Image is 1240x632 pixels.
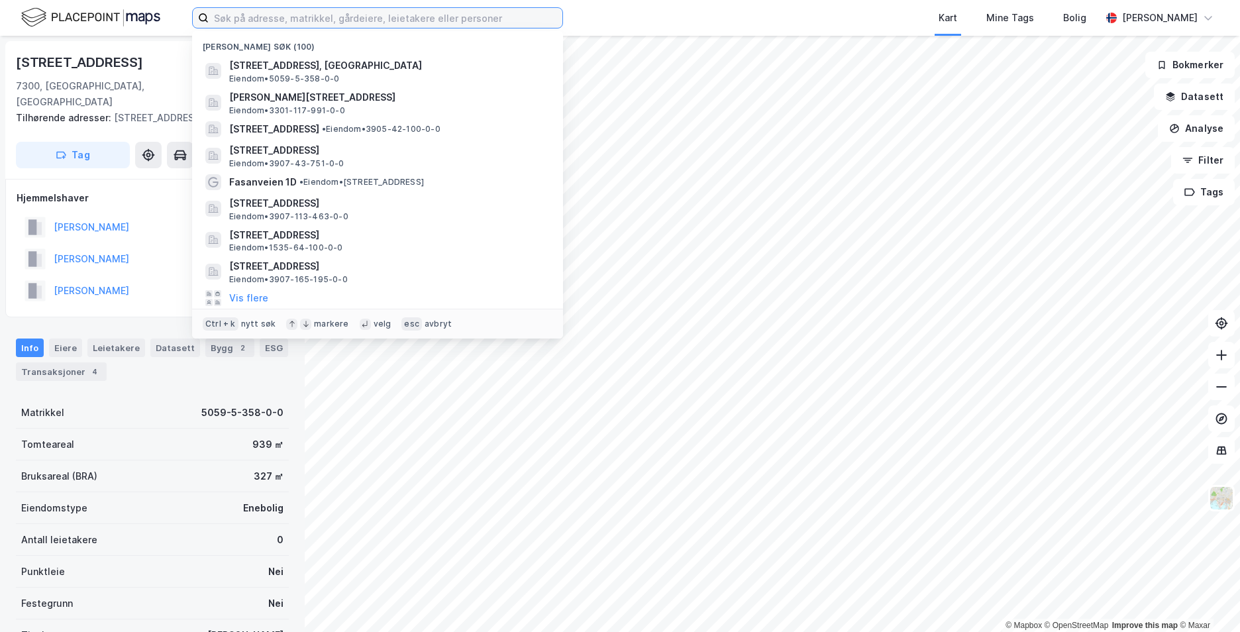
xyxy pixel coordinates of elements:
span: Fasanveien 1D [229,174,297,190]
img: logo.f888ab2527a4732fd821a326f86c7f29.svg [21,6,160,29]
span: [STREET_ADDRESS] [229,121,319,137]
div: Nei [268,564,284,580]
div: Hjemmelshaver [17,190,288,206]
span: Eiendom • 3301-117-991-0-0 [229,105,345,116]
span: • [322,124,326,134]
div: Bolig [1063,10,1086,26]
span: Eiendom • [STREET_ADDRESS] [299,177,424,187]
div: Datasett [150,339,200,357]
a: Mapbox [1006,621,1042,630]
span: Eiendom • 1535-64-100-0-0 [229,242,343,253]
div: Matrikkel [21,405,64,421]
button: Tags [1173,179,1235,205]
div: Info [16,339,44,357]
div: Eiendomstype [21,500,87,516]
div: esc [401,317,422,331]
div: Kart [939,10,957,26]
div: avbryt [425,319,452,329]
span: [STREET_ADDRESS] [229,142,547,158]
div: 939 ㎡ [252,437,284,452]
a: Improve this map [1112,621,1178,630]
span: [PERSON_NAME][STREET_ADDRESS] [229,89,547,105]
span: Eiendom • 3907-43-751-0-0 [229,158,344,169]
span: Eiendom • 3907-165-195-0-0 [229,274,348,285]
button: Tag [16,142,130,168]
img: Z [1209,486,1234,511]
button: Bokmerker [1145,52,1235,78]
div: Bruksareal (BRA) [21,468,97,484]
div: [STREET_ADDRESS] [16,52,146,73]
span: Tilhørende adresser: [16,112,114,123]
div: markere [314,319,348,329]
div: 4 [88,365,101,378]
button: Filter [1171,147,1235,174]
div: 0 [277,532,284,548]
a: OpenStreetMap [1045,621,1109,630]
span: [STREET_ADDRESS] [229,227,547,243]
div: 5059-5-358-0-0 [201,405,284,421]
span: • [299,177,303,187]
div: Ctrl + k [203,317,238,331]
div: Enebolig [243,500,284,516]
div: Eiere [49,339,82,357]
div: ESG [260,339,288,357]
div: Bygg [205,339,254,357]
div: Mine Tags [986,10,1034,26]
iframe: Chat Widget [1174,568,1240,632]
div: Leietakere [87,339,145,357]
div: [STREET_ADDRESS] [16,110,278,126]
div: Antall leietakere [21,532,97,548]
div: [PERSON_NAME] [1122,10,1198,26]
div: velg [374,319,391,329]
span: Eiendom • 5059-5-358-0-0 [229,74,339,84]
div: [PERSON_NAME] søk (100) [192,31,563,55]
button: Analyse [1158,115,1235,142]
button: Datasett [1154,83,1235,110]
span: Eiendom • 3907-113-463-0-0 [229,211,348,222]
div: Transaksjoner [16,362,107,381]
div: 2 [236,341,249,354]
button: Vis flere [229,290,268,306]
span: Eiendom • 3905-42-100-0-0 [322,124,440,134]
div: nytt søk [241,319,276,329]
div: Nei [268,596,284,611]
span: [STREET_ADDRESS], [GEOGRAPHIC_DATA] [229,58,547,74]
span: [STREET_ADDRESS] [229,195,547,211]
div: Tomteareal [21,437,74,452]
div: Punktleie [21,564,65,580]
div: Festegrunn [21,596,73,611]
input: Søk på adresse, matrikkel, gårdeiere, leietakere eller personer [209,8,562,28]
span: [STREET_ADDRESS] [229,258,547,274]
div: 7300, [GEOGRAPHIC_DATA], [GEOGRAPHIC_DATA] [16,78,225,110]
div: 327 ㎡ [254,468,284,484]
